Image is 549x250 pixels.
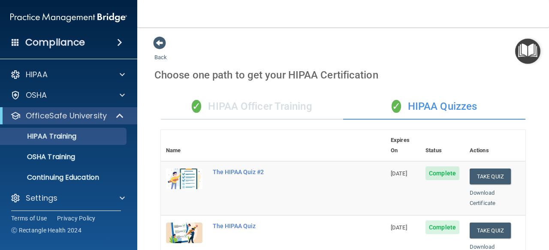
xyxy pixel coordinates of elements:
th: Status [420,130,465,161]
span: [DATE] [391,224,407,231]
p: Continuing Education [6,173,123,182]
p: OfficeSafe University [26,111,107,121]
span: Complete [425,166,459,180]
button: Take Quiz [470,223,511,238]
th: Expires On [386,130,420,161]
th: Name [161,130,208,161]
a: OSHA [10,90,125,100]
h4: Compliance [25,36,85,48]
button: Open Resource Center [515,39,540,64]
span: ✓ [192,100,201,113]
div: HIPAA Officer Training [161,94,343,120]
img: PMB logo [10,9,127,26]
span: Ⓒ Rectangle Health 2024 [11,226,81,235]
p: HIPAA [26,69,48,80]
span: Complete [425,220,459,234]
p: OSHA [26,90,47,100]
a: Download Certificate [470,190,495,206]
p: HIPAA Training [6,132,76,141]
a: Terms of Use [11,214,47,223]
span: ✓ [392,100,401,113]
div: Choose one path to get your HIPAA Certification [154,63,532,87]
p: Settings [26,193,57,203]
div: The HIPAA Quiz [213,223,343,229]
div: HIPAA Quizzes [343,94,525,120]
p: OSHA Training [6,153,75,161]
a: Settings [10,193,125,203]
a: Back [154,44,167,60]
span: [DATE] [391,170,407,177]
a: Privacy Policy [57,214,96,223]
button: Take Quiz [470,169,511,184]
div: The HIPAA Quiz #2 [213,169,343,175]
a: OfficeSafe University [10,111,124,121]
th: Actions [465,130,525,161]
a: HIPAA [10,69,125,80]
